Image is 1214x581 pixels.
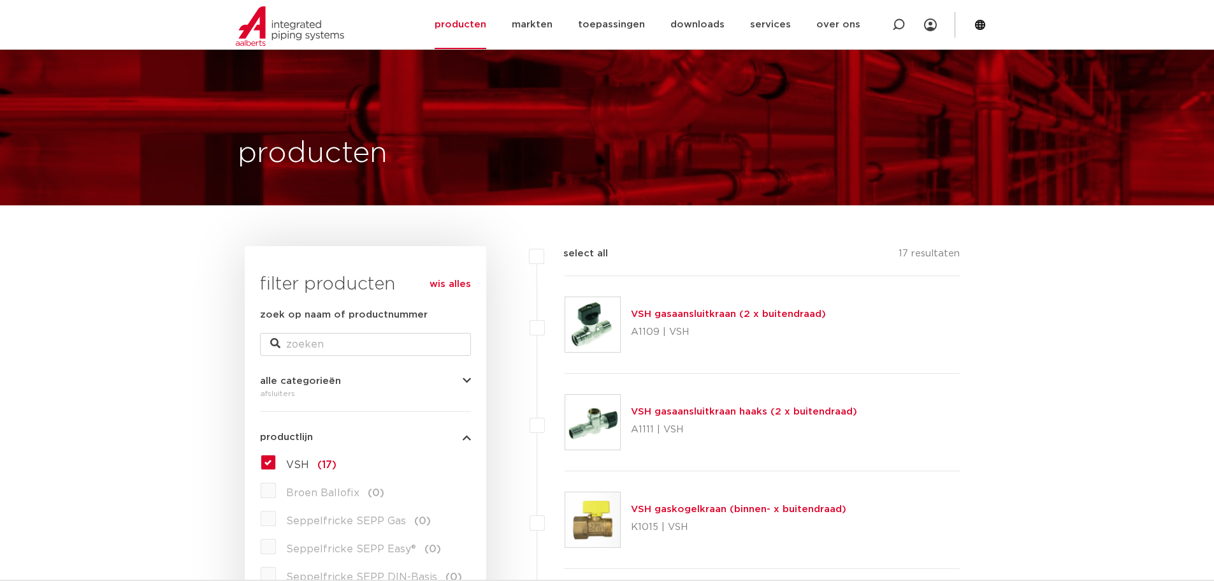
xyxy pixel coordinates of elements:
img: Thumbnail for VSH gaskogelkraan (binnen- x buitendraad) [565,492,620,547]
a: wis alles [430,277,471,292]
div: afsluiters [260,386,471,401]
span: (0) [368,488,384,498]
button: alle categorieën [260,376,471,386]
span: productlijn [260,432,313,442]
a: VSH gaskogelkraan (binnen- x buitendraad) [631,504,846,514]
img: Thumbnail for VSH gasaansluitkraan (2 x buitendraad) [565,297,620,352]
p: A1109 | VSH [631,322,826,342]
p: 17 resultaten [899,246,960,266]
span: (17) [317,460,336,470]
span: Seppelfricke SEPP Easy® [286,544,416,554]
input: zoeken [260,333,471,356]
a: VSH gasaansluitkraan haaks (2 x buitendraad) [631,407,857,416]
span: (0) [424,544,441,554]
p: K1015 | VSH [631,517,846,538]
label: select all [544,246,608,261]
button: productlijn [260,432,471,442]
span: Seppelfricke SEPP Gas [286,516,406,526]
label: zoek op naam of productnummer [260,307,428,323]
span: (0) [414,516,431,526]
span: Broen Ballofix [286,488,359,498]
span: VSH [286,460,309,470]
p: A1111 | VSH [631,420,857,440]
h1: producten [238,133,387,174]
a: VSH gasaansluitkraan (2 x buitendraad) [631,309,826,319]
h3: filter producten [260,272,471,297]
img: Thumbnail for VSH gasaansluitkraan haaks (2 x buitendraad) [565,395,620,450]
span: alle categorieën [260,376,341,386]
